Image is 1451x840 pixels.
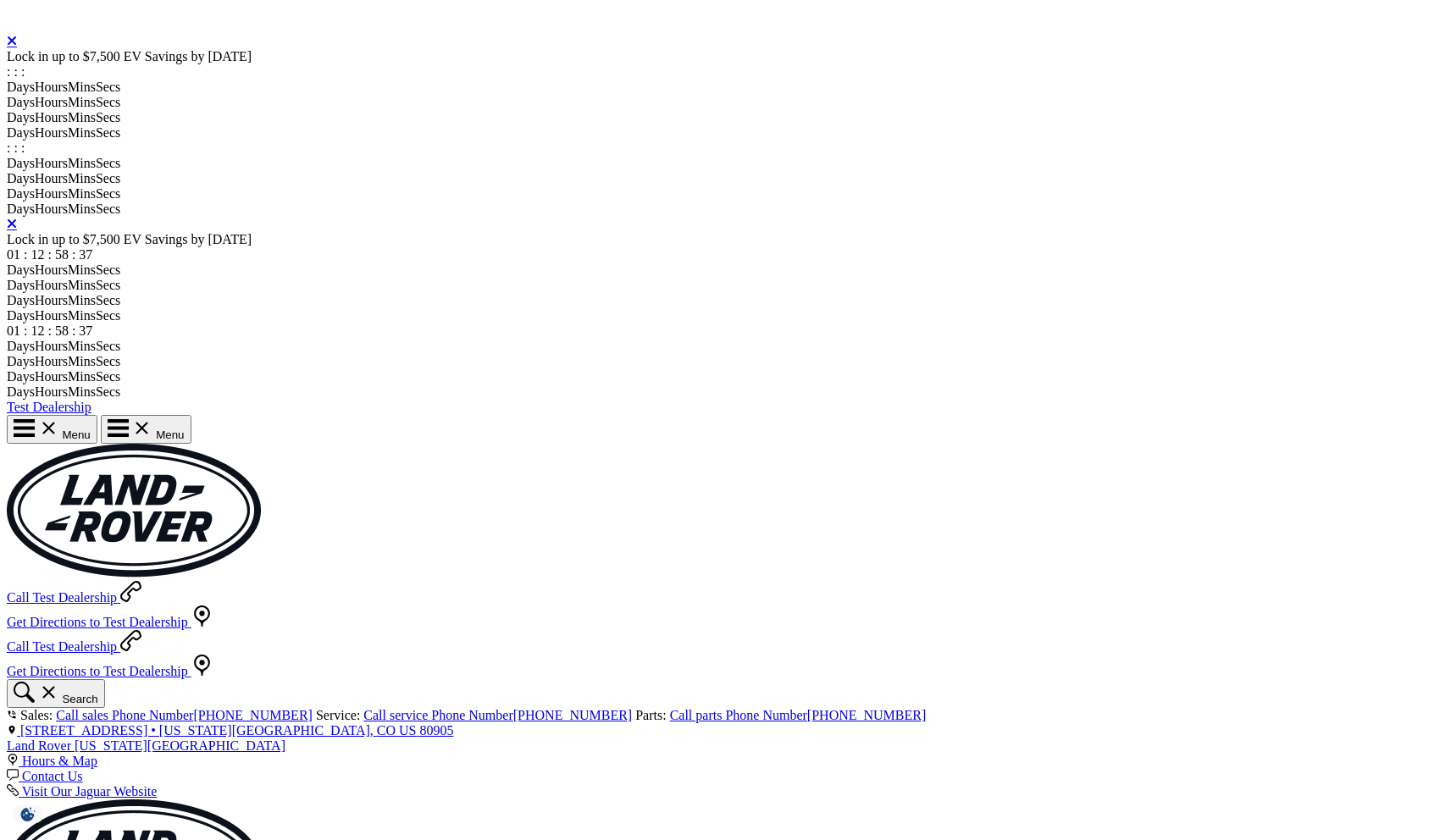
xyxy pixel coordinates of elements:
[20,708,49,722] span: Sales
[68,339,96,353] span: Mins
[35,354,68,368] span: Hours
[7,664,188,678] span: Get Directions to Test Dealership
[7,64,10,79] span: :
[56,708,193,722] span: Call sales Phone Number
[30,247,44,262] span: 12
[7,639,117,654] span: Call Test Dealership
[35,110,68,124] span: Hours
[68,308,96,323] span: Mins
[47,323,51,338] span: :
[101,415,191,444] button: Open the main navigation menu
[14,64,17,79] span: :
[35,308,68,323] span: Hours
[7,354,35,368] span: Days
[35,125,68,140] span: Hours
[7,784,157,799] a: Visit Our Jaguar Website
[35,339,68,353] span: Hours
[35,262,68,277] span: Hours
[7,615,213,629] a: Get Directions to Test Dealership
[14,141,17,155] span: :
[68,125,96,140] span: Mins
[7,80,35,94] span: Days
[377,723,396,738] span: CO
[7,262,35,277] span: Days
[96,186,120,201] span: Secs
[21,64,25,79] span: :
[7,769,83,783] a: Contact Us
[7,141,10,155] span: :
[8,805,47,823] img: Opt-Out Icon
[7,156,35,170] span: Days
[7,125,35,140] span: Days
[68,354,96,368] span: Mins
[62,428,90,441] span: Menu
[35,171,68,185] span: Hours
[68,202,96,216] span: Mins
[363,708,512,722] span: Call service Phone Number
[47,247,51,262] span: :
[7,754,97,768] a: Hours & Map
[159,723,374,738] span: [US_STATE][GEOGRAPHIC_DATA],
[7,293,35,307] span: Days
[20,723,156,738] span: [STREET_ADDRESS] •
[7,95,35,109] span: Days
[420,723,454,738] span: 80905
[96,262,120,277] span: Secs
[7,278,35,292] span: Days
[357,708,360,722] span: :
[68,369,96,384] span: Mins
[96,293,120,307] span: Secs
[68,384,96,399] span: Mins
[96,384,120,399] span: Secs
[21,141,25,155] span: :
[7,369,35,384] span: Days
[7,679,105,708] button: Open the inventory search
[35,369,68,384] span: Hours
[49,708,53,722] span: :
[662,708,666,722] span: :
[96,278,120,292] span: Secs
[7,400,91,414] a: Test Dealership
[68,156,96,170] span: Mins
[79,247,92,262] span: 37
[7,247,20,262] span: 01
[24,323,27,338] span: :
[68,262,96,277] span: Mins
[7,639,141,654] a: Call Test Dealership
[7,738,285,753] a: Land Rover [US_STATE][GEOGRAPHIC_DATA]
[96,369,120,384] span: Secs
[35,95,68,109] span: Hours
[399,723,416,738] span: US
[7,339,35,353] span: Days
[96,339,120,353] span: Secs
[96,202,120,216] span: Secs
[30,323,44,338] span: 12
[68,186,96,201] span: Mins
[7,723,454,738] a: [STREET_ADDRESS] • [US_STATE][GEOGRAPHIC_DATA], CO US 80905
[72,323,75,338] span: :
[156,428,184,441] span: Menu
[96,171,120,185] span: Secs
[7,444,261,577] img: Generic
[96,110,120,124] span: Secs
[7,323,20,338] span: 01
[35,293,68,307] span: Hours
[68,278,96,292] span: Mins
[7,590,117,605] span: Call Test Dealership
[96,125,120,140] span: Secs
[35,278,68,292] span: Hours
[7,308,35,323] span: Days
[7,590,141,605] a: Call Test Dealership
[96,95,120,109] span: Secs
[96,354,120,368] span: Secs
[670,708,807,722] span: Call parts Phone Number
[35,80,68,94] span: Hours
[35,186,68,201] span: Hours
[363,708,632,722] a: Call service Phone Number[PHONE_NUMBER]
[68,110,96,124] span: Mins
[7,384,35,399] span: Days
[7,615,188,629] span: Get Directions to Test Dealership
[24,247,27,262] span: :
[7,202,35,216] span: Days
